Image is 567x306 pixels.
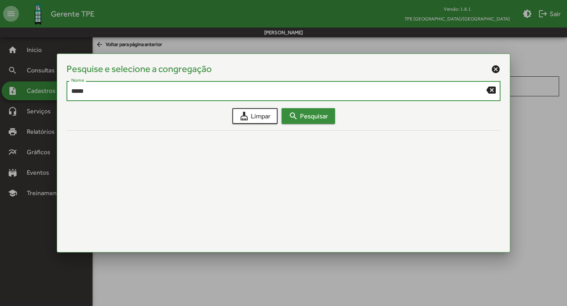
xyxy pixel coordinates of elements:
mat-icon: cancel [491,65,500,74]
mat-icon: cleaning_services [239,111,249,121]
mat-icon: backspace [486,85,496,94]
span: Pesquisar [289,109,328,123]
mat-icon: search [289,111,298,121]
button: Limpar [232,108,278,124]
span: Limpar [239,109,271,123]
button: Pesquisar [282,108,335,124]
h4: Pesquise e selecione a congregação [67,63,212,75]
